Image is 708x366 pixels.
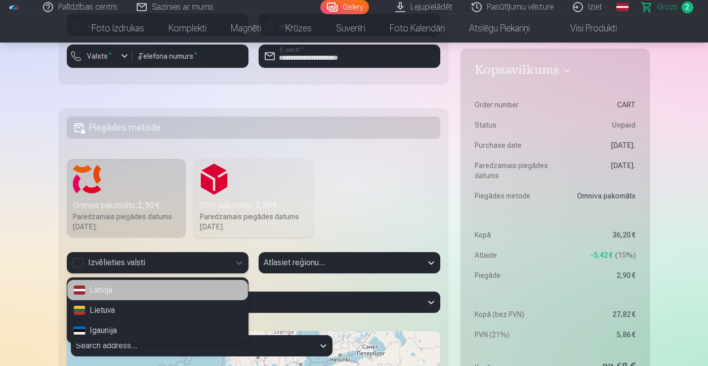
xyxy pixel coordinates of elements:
[324,14,378,43] a: Suvenīri
[560,160,636,181] dd: [DATE].
[612,120,636,130] span: Unpaid
[200,212,307,232] div: Paredzamais piegādes datums [DATE].
[73,199,180,212] div: Omniva pakomāts :
[560,230,636,240] dd: 36,20 €
[378,14,457,43] a: Foto kalendāri
[73,212,180,232] div: Paredzamais piegādes datums [DATE].
[615,250,636,260] span: 15 %
[79,14,156,43] a: Foto izdrukas
[67,45,133,68] button: Valsts*
[475,140,550,150] dt: Purchase date
[560,270,636,280] dd: 2,90 €
[457,14,542,43] a: Atslēgu piekariņi
[475,270,550,280] dt: Piegāde
[200,199,307,212] div: DPD pakomāts :
[475,160,550,181] dt: Paredzamais piegādes datums
[475,100,550,110] dt: Order number
[475,120,550,130] dt: Status
[542,14,629,43] a: Visi produkti
[560,140,636,150] dd: [DATE].
[475,63,635,81] button: Kopsavilkums
[67,320,248,341] div: Igaunija
[475,330,550,340] dt: PVN (21%)
[682,2,693,13] span: 2
[273,14,324,43] a: Krūzes
[591,250,613,260] span: -5,42 €
[219,14,273,43] a: Magnēti
[475,230,550,240] dt: Kopā
[255,200,277,210] b: 2,90 €
[72,257,225,269] div: Izvēlieties valsti
[560,309,636,319] dd: 27,82 €
[475,191,550,201] dt: Piegādes metode
[657,1,678,13] span: Grozs
[475,309,550,319] dt: Kopā (bez PVN)
[475,250,550,260] dt: Atlaide
[138,200,160,210] b: 2,90 €
[83,51,116,61] label: Valsts
[67,116,441,139] h5: Piegādes metode
[67,300,248,320] div: Lietuva
[560,100,636,110] dd: CART
[156,14,219,43] a: Komplekti
[67,280,248,300] div: Latvija
[9,4,20,10] img: /fa1
[560,191,636,201] dd: Omniva pakomāts
[560,330,636,340] dd: 5,86 €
